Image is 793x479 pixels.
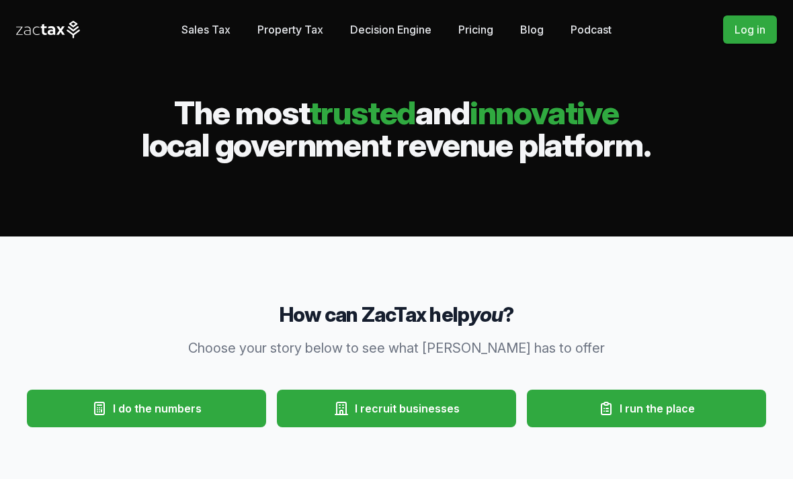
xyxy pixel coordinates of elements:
a: Decision Engine [350,16,431,43]
span: I run the place [620,400,695,417]
a: Sales Tax [181,16,231,43]
a: Property Tax [257,16,323,43]
a: Podcast [571,16,612,43]
span: trusted [309,93,416,132]
span: I recruit businesses [355,400,460,417]
p: Choose your story below to see what [PERSON_NAME] has to offer [138,339,655,357]
button: I run the place [527,390,766,427]
span: I do the numbers [113,400,202,417]
a: Log in [723,15,777,44]
button: I recruit businesses [277,390,516,427]
h2: The most and local government revenue platform. [16,97,777,161]
a: Pricing [458,16,493,43]
em: you [469,302,503,326]
a: Blog [520,16,544,43]
span: innovative [470,93,619,132]
button: I do the numbers [27,390,266,427]
h3: How can ZacTax help ? [22,301,771,328]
